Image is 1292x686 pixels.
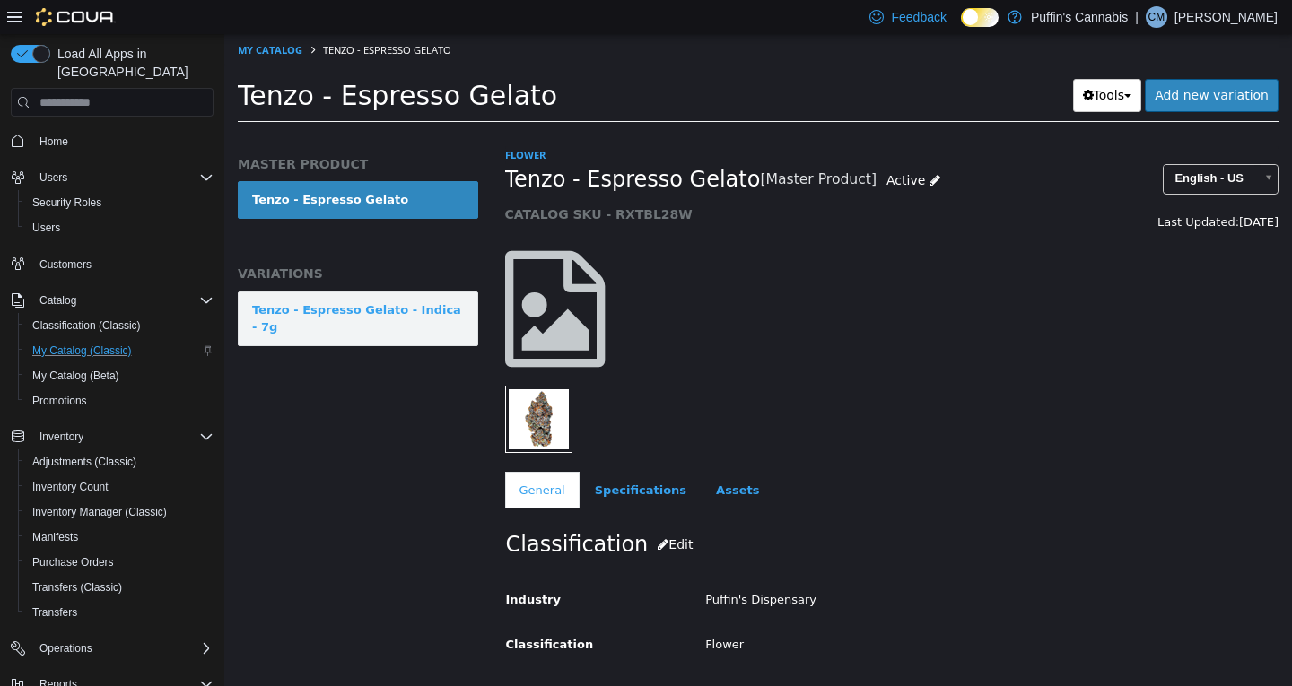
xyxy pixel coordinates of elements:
[25,365,214,386] span: My Catalog (Beta)
[1148,6,1165,28] span: CM
[32,290,214,311] span: Catalog
[849,45,918,78] button: Tools
[467,551,1067,582] div: Puffin's Dispensary
[18,474,221,499] button: Inventory Count
[32,580,122,595] span: Transfers (Classic)
[25,390,214,412] span: Promotions
[25,217,214,239] span: Users
[423,494,478,527] button: Edit
[32,555,114,569] span: Purchase Orders
[32,129,214,152] span: Home
[39,170,67,185] span: Users
[961,27,962,28] span: Dark Mode
[25,501,174,523] a: Inventory Manager (Classic)
[356,438,476,475] a: Specifications
[25,476,116,498] a: Inventory Count
[32,290,83,311] button: Catalog
[39,430,83,444] span: Inventory
[18,575,221,600] button: Transfers (Classic)
[662,139,701,153] span: Active
[18,388,221,413] button: Promotions
[282,559,337,572] span: Industry
[36,8,116,26] img: Cova
[39,641,92,656] span: Operations
[39,135,68,149] span: Home
[1015,181,1054,195] span: [DATE]
[25,340,214,361] span: My Catalog (Classic)
[50,45,214,81] span: Load All Apps in [GEOGRAPHIC_DATA]
[32,426,214,447] span: Inventory
[25,365,127,386] a: My Catalog (Beta)
[467,595,1067,627] div: Flower
[961,8,999,27] input: Dark Mode
[4,288,221,313] button: Catalog
[32,167,214,188] span: Users
[99,9,227,22] span: Tenzo - Espresso Gelato
[25,192,109,213] a: Security Roles
[25,577,129,598] a: Transfers (Classic)
[32,455,136,469] span: Adjustments (Classic)
[4,251,221,277] button: Customers
[32,221,60,235] span: Users
[921,45,1054,78] a: Add new variation
[32,605,77,620] span: Transfers
[28,267,240,302] div: Tenzo - Espresso Gelato - Indica - 7g
[938,130,1054,161] a: English - US
[282,494,1054,527] h2: Classification
[25,551,121,573] a: Purchase Orders
[32,369,119,383] span: My Catalog (Beta)
[25,340,139,361] a: My Catalog (Classic)
[25,501,214,523] span: Inventory Manager (Classic)
[39,257,92,272] span: Customers
[1174,6,1278,28] p: [PERSON_NAME]
[25,390,94,412] a: Promotions
[32,343,132,358] span: My Catalog (Classic)
[25,526,85,548] a: Manifests
[25,451,144,473] a: Adjustments (Classic)
[32,131,75,152] a: Home
[32,394,87,408] span: Promotions
[18,449,221,474] button: Adjustments (Classic)
[18,215,221,240] button: Users
[25,526,214,548] span: Manifests
[1135,6,1139,28] p: |
[32,638,214,659] span: Operations
[32,530,78,544] span: Manifests
[281,438,355,475] a: General
[32,253,214,275] span: Customers
[25,577,214,598] span: Transfers (Classic)
[1031,6,1128,28] p: Puffin's Cannabis
[477,438,549,475] a: Assets
[18,190,221,215] button: Security Roles
[25,451,214,473] span: Adjustments (Classic)
[18,313,221,338] button: Classification (Classic)
[25,602,214,623] span: Transfers
[18,600,221,625] button: Transfers
[32,505,167,519] span: Inventory Manager (Classic)
[4,636,221,661] button: Operations
[4,165,221,190] button: Users
[25,315,148,336] a: Classification (Classic)
[25,315,214,336] span: Classification (Classic)
[4,127,221,153] button: Home
[13,147,254,185] a: Tenzo - Espresso Gelato
[32,426,91,447] button: Inventory
[933,181,1015,195] span: Last Updated:
[13,9,78,22] a: My Catalog
[25,551,214,573] span: Purchase Orders
[13,122,254,138] h5: MASTER PRODUCT
[4,424,221,449] button: Inventory
[282,604,370,617] span: Classification
[939,131,1030,159] span: English - US
[32,167,74,188] button: Users
[13,46,333,77] span: Tenzo - Espresso Gelato
[18,363,221,388] button: My Catalog (Beta)
[281,172,854,188] h5: CATALOG SKU - RXTBL28W
[32,318,141,333] span: Classification (Classic)
[25,476,214,498] span: Inventory Count
[1146,6,1167,28] div: Curtis Muir
[18,525,221,550] button: Manifests
[25,192,214,213] span: Security Roles
[18,338,221,363] button: My Catalog (Classic)
[39,293,76,308] span: Catalog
